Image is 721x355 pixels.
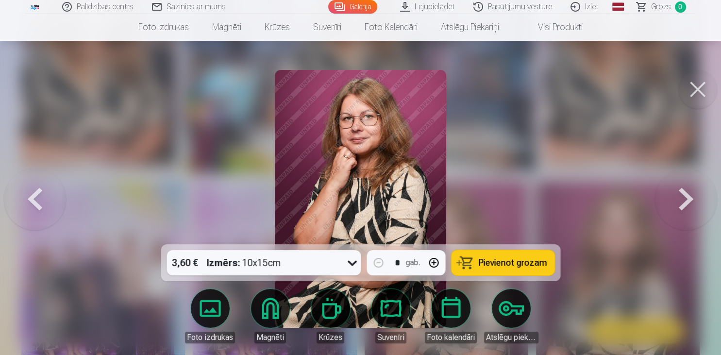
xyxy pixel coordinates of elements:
[206,256,240,270] strong: Izmērs :
[375,332,406,343] div: Suvenīri
[254,332,286,343] div: Magnēti
[478,258,547,267] span: Pievienot grozam
[675,1,686,13] span: 0
[511,14,594,41] a: Visi produkti
[201,14,253,41] a: Magnēti
[424,289,478,343] a: Foto kalendāri
[167,250,202,275] div: 3,60 €
[302,14,353,41] a: Suvenīri
[317,332,344,343] div: Krūzes
[484,332,538,343] div: Atslēgu piekariņi
[651,1,671,13] span: Grozs
[206,250,281,275] div: 10x15cm
[253,14,302,41] a: Krūzes
[405,257,420,269] div: gab.
[303,289,358,343] a: Krūzes
[429,14,511,41] a: Atslēgu piekariņi
[484,289,538,343] a: Atslēgu piekariņi
[353,14,429,41] a: Foto kalendāri
[451,250,554,275] button: Pievienot grozam
[127,14,201,41] a: Foto izdrukas
[185,332,235,343] div: Foto izdrukas
[30,4,40,10] img: /fa1
[183,289,237,343] a: Foto izdrukas
[364,289,418,343] a: Suvenīri
[243,289,298,343] a: Magnēti
[425,332,477,343] div: Foto kalendāri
